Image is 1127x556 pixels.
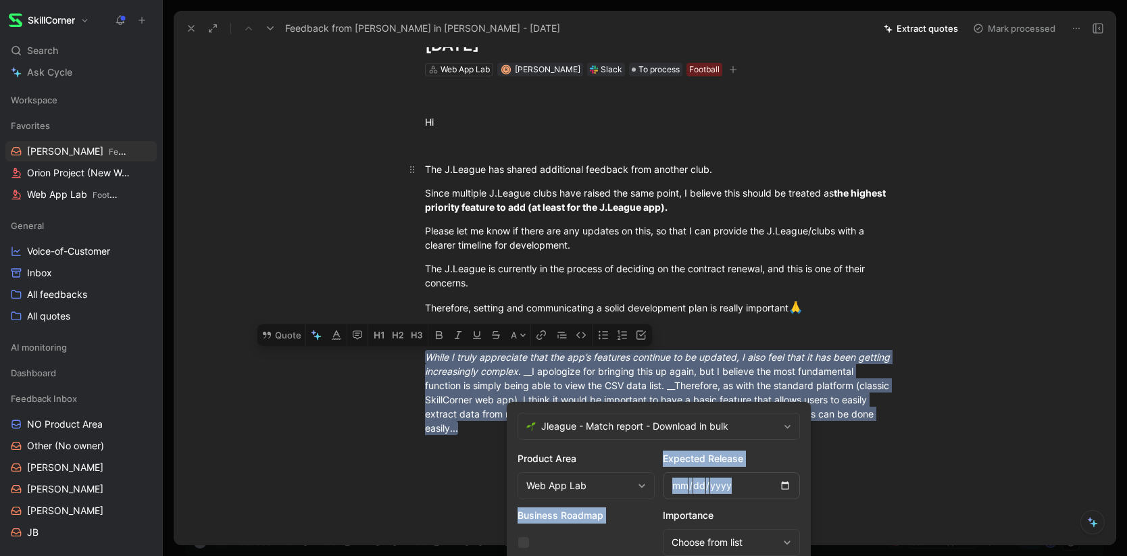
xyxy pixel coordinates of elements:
[526,478,632,494] div: Web App Lab
[663,507,800,524] h2: Importance
[526,422,536,431] img: 🌱
[518,507,655,524] h2: Business Roadmap
[663,472,800,499] input: Enter a Expected Release
[663,451,800,467] h2: Expected Release
[672,534,778,551] div: Choose from list
[518,451,655,467] h2: Product Area
[541,418,778,434] span: Jleague - Match report - Download in bulk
